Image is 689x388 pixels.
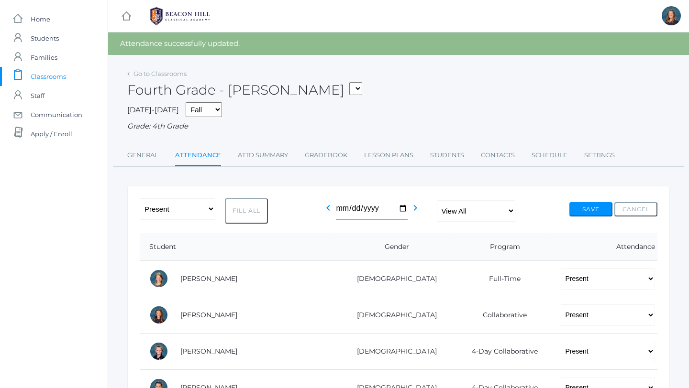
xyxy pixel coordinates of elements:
th: Program [452,233,551,261]
td: [DEMOGRAPHIC_DATA] [335,260,452,297]
i: chevron_left [322,202,334,214]
a: Attd Summary [238,146,288,165]
a: General [127,146,158,165]
td: [DEMOGRAPHIC_DATA] [335,333,452,369]
a: chevron_right [410,206,421,216]
div: Claire Arnold [149,305,168,324]
span: [DATE]-[DATE] [127,105,179,114]
td: Collaborative [452,297,551,333]
th: Student [140,233,335,261]
div: Levi Beaty [149,342,168,361]
div: Amelia Adams [149,269,168,288]
img: 1_BHCALogos-05.png [144,4,216,28]
button: Save [569,202,612,216]
button: Cancel [614,202,657,216]
a: Settings [584,146,615,165]
h2: Fourth Grade - [PERSON_NAME] [127,83,362,97]
th: Attendance [551,233,657,261]
a: Gradebook [305,146,347,165]
a: Schedule [532,146,567,165]
a: Attendance [175,146,221,166]
div: Ellie Bradley [662,6,681,25]
span: Students [31,29,59,48]
span: Classrooms [31,67,66,86]
a: [PERSON_NAME] [180,347,237,356]
td: Full-Time [452,260,551,297]
div: Attendance successfully updated. [108,32,689,55]
th: Gender [335,233,452,261]
td: [DEMOGRAPHIC_DATA] [335,297,452,333]
span: Apply / Enroll [31,124,72,143]
a: Lesson Plans [364,146,413,165]
span: Staff [31,86,44,105]
span: Communication [31,105,82,124]
a: Go to Classrooms [133,70,187,77]
a: Students [430,146,464,165]
a: Contacts [481,146,515,165]
a: chevron_left [322,206,334,216]
i: chevron_right [410,202,421,214]
span: Home [31,10,50,29]
a: [PERSON_NAME] [180,311,237,319]
div: Grade: 4th Grade [127,121,670,132]
span: Families [31,48,57,67]
a: [PERSON_NAME] [180,274,237,283]
td: 4-Day Collaborative [452,333,551,369]
button: Fill All [225,198,268,224]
